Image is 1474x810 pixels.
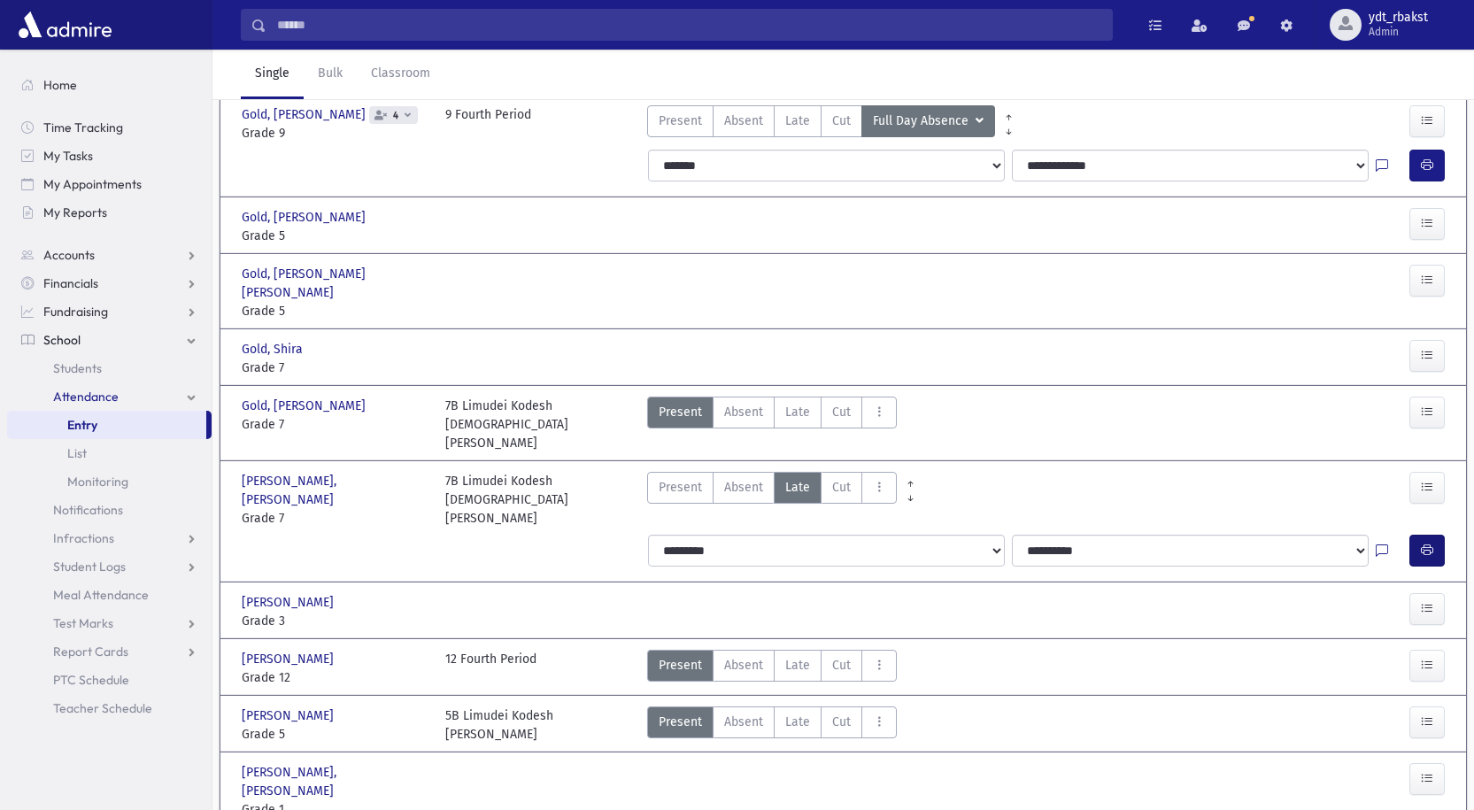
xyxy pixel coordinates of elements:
[7,467,212,496] a: Monitoring
[445,472,631,528] div: 7B Limudei Kodesh [DEMOGRAPHIC_DATA][PERSON_NAME]
[1369,11,1428,25] span: ydt_rbakst
[43,176,142,192] span: My Appointments
[53,672,129,688] span: PTC Schedule
[53,587,149,603] span: Meal Attendance
[7,552,212,581] a: Student Logs
[7,297,212,326] a: Fundraising
[53,559,126,575] span: Student Logs
[53,700,152,716] span: Teacher Schedule
[659,656,702,675] span: Present
[7,241,212,269] a: Accounts
[647,650,897,687] div: AttTypes
[647,706,897,744] div: AttTypes
[7,382,212,411] a: Attendance
[53,530,114,546] span: Infractions
[242,397,369,415] span: Gold, [PERSON_NAME]
[832,656,851,675] span: Cut
[266,9,1112,41] input: Search
[832,403,851,421] span: Cut
[724,112,763,130] span: Absent
[242,472,428,509] span: [PERSON_NAME], [PERSON_NAME]
[242,593,337,612] span: [PERSON_NAME]
[53,644,128,660] span: Report Cards
[7,198,212,227] a: My Reports
[785,656,810,675] span: Late
[659,403,702,421] span: Present
[242,415,428,434] span: Grade 7
[7,113,212,142] a: Time Tracking
[7,326,212,354] a: School
[7,269,212,297] a: Financials
[43,275,98,291] span: Financials
[724,403,763,421] span: Absent
[7,170,212,198] a: My Appointments
[67,445,87,461] span: List
[647,105,995,143] div: AttTypes
[242,227,428,245] span: Grade 5
[241,50,304,99] a: Single
[53,615,113,631] span: Test Marks
[242,509,428,528] span: Grade 7
[7,609,212,637] a: Test Marks
[242,124,428,143] span: Grade 9
[873,112,972,131] span: Full Day Absence
[659,478,702,497] span: Present
[659,713,702,731] span: Present
[659,112,702,130] span: Present
[242,612,428,630] span: Grade 3
[242,650,337,668] span: [PERSON_NAME]
[445,397,631,452] div: 7B Limudei Kodesh [DEMOGRAPHIC_DATA][PERSON_NAME]
[445,650,536,687] div: 12 Fourth Period
[724,656,763,675] span: Absent
[67,417,97,433] span: Entry
[445,706,553,744] div: 5B Limudei Kodesh [PERSON_NAME]
[832,112,851,130] span: Cut
[14,7,116,42] img: AdmirePro
[242,340,306,359] span: Gold, Shira
[242,359,428,377] span: Grade 7
[242,265,428,302] span: Gold, [PERSON_NAME] [PERSON_NAME]
[7,637,212,666] a: Report Cards
[242,725,428,744] span: Grade 5
[785,403,810,421] span: Late
[242,668,428,687] span: Grade 12
[357,50,444,99] a: Classroom
[861,105,995,137] button: Full Day Absence
[67,474,128,490] span: Monitoring
[43,77,77,93] span: Home
[7,694,212,722] a: Teacher Schedule
[43,204,107,220] span: My Reports
[7,142,212,170] a: My Tasks
[43,332,81,348] span: School
[785,713,810,731] span: Late
[390,110,402,121] span: 4
[647,472,897,528] div: AttTypes
[7,581,212,609] a: Meal Attendance
[785,478,810,497] span: Late
[53,389,119,405] span: Attendance
[7,666,212,694] a: PTC Schedule
[53,502,123,518] span: Notifications
[445,105,531,143] div: 9 Fourth Period
[647,397,897,452] div: AttTypes
[242,763,428,800] span: [PERSON_NAME], [PERSON_NAME]
[53,360,102,376] span: Students
[43,247,95,263] span: Accounts
[7,496,212,524] a: Notifications
[832,713,851,731] span: Cut
[724,713,763,731] span: Absent
[7,524,212,552] a: Infractions
[7,439,212,467] a: List
[724,478,763,497] span: Absent
[43,304,108,320] span: Fundraising
[43,120,123,135] span: Time Tracking
[242,706,337,725] span: [PERSON_NAME]
[7,71,212,99] a: Home
[242,302,428,320] span: Grade 5
[832,478,851,497] span: Cut
[7,354,212,382] a: Students
[43,148,93,164] span: My Tasks
[242,208,369,227] span: Gold, [PERSON_NAME]
[304,50,357,99] a: Bulk
[785,112,810,130] span: Late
